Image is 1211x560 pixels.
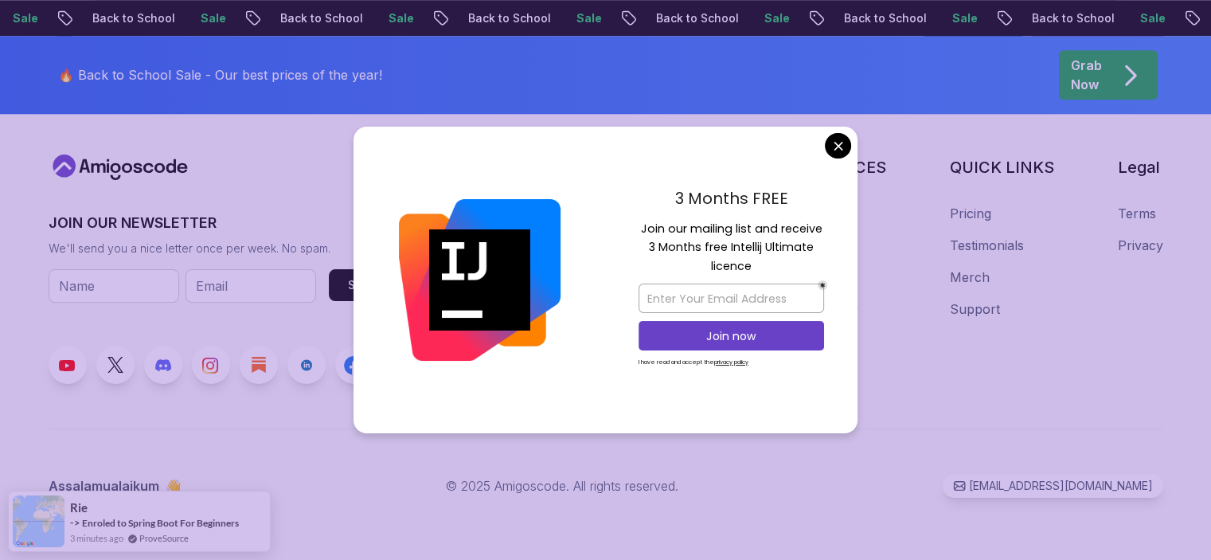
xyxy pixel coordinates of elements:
[335,346,373,384] a: Facebook link
[1118,156,1163,178] h3: Legal
[969,478,1153,494] p: [EMAIL_ADDRESS][DOMAIN_NAME]
[940,10,990,26] p: Sale
[96,346,135,384] a: Twitter link
[455,10,564,26] p: Back to School
[564,10,615,26] p: Sale
[139,531,189,545] a: ProveSource
[166,476,182,495] span: 👋
[287,346,326,384] a: LinkedIn link
[1118,204,1156,223] a: Terms
[1118,236,1163,255] a: Privacy
[186,269,316,303] input: Email
[643,10,752,26] p: Back to School
[752,10,803,26] p: Sale
[188,10,239,26] p: Sale
[950,204,991,223] a: Pricing
[58,65,382,84] p: 🔥 Back to School Sale - Our best prices of the year!
[268,10,376,26] p: Back to School
[49,212,405,234] h3: JOIN OUR NEWSLETTER
[943,474,1163,498] a: [EMAIL_ADDRESS][DOMAIN_NAME]
[950,300,1000,319] a: Support
[70,501,88,515] span: Rie
[49,241,405,257] p: We'll send you a nice letter once per week. No spam.
[950,236,1024,255] a: Testimonials
[950,156,1054,178] h3: QUICK LINKS
[831,10,940,26] p: Back to School
[240,346,278,384] a: Blog link
[446,476,678,495] p: © 2025 Amigoscode. All rights reserved.
[80,10,188,26] p: Back to School
[1019,10,1127,26] p: Back to School
[192,346,230,384] a: Instagram link
[70,516,80,529] span: ->
[950,268,990,287] a: Merch
[82,517,239,529] a: Enroled to Spring Boot For Beginners
[329,269,405,301] button: Submit
[1127,10,1178,26] p: Sale
[49,269,179,303] input: Name
[144,346,182,384] a: Discord link
[1071,56,1102,94] p: Grab Now
[49,346,87,384] a: Youtube link
[348,277,386,293] div: Submit
[376,10,427,26] p: Sale
[49,476,182,495] p: Assalamualaikum
[13,495,64,547] img: provesource social proof notification image
[70,531,123,545] span: 3 minutes ago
